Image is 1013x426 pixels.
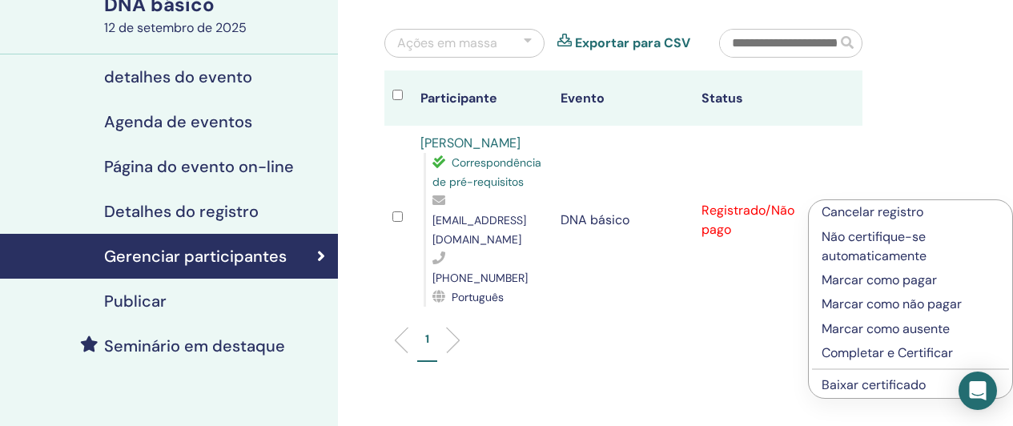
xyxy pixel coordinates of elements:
[959,372,997,410] div: Open Intercom Messenger
[701,90,743,106] font: Status
[575,34,690,53] a: Exportar para CSV
[104,66,252,87] font: detalhes do evento
[822,320,950,337] font: Marcar como ausente
[425,332,429,346] font: 1
[822,376,926,393] a: Baixar certificado
[397,34,497,51] font: Ações em massa
[104,291,167,311] font: Publicar
[822,228,927,264] font: Não certifique-se automaticamente
[452,290,504,304] font: Português
[104,156,294,177] font: Página do evento on-line
[104,19,247,36] font: 12 de setembro de 2025
[420,135,521,151] a: [PERSON_NAME]
[561,211,629,228] font: DNA básico
[420,90,497,106] font: Participante
[432,213,526,247] font: [EMAIL_ADDRESS][DOMAIN_NAME]
[432,271,528,285] font: [PHONE_NUMBER]
[104,336,285,356] font: Seminário em destaque
[432,155,541,189] font: Correspondência de pré-requisitos
[104,201,259,222] font: Detalhes do registro
[822,271,937,288] font: Marcar como pagar
[575,34,690,51] font: Exportar para CSV
[822,344,953,361] font: Completar e Certificar
[561,90,605,106] font: Evento
[104,111,252,132] font: Agenda de eventos
[822,203,923,220] font: Cancelar registro
[104,246,287,267] font: Gerenciar participantes
[822,295,962,312] font: Marcar como não pagar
